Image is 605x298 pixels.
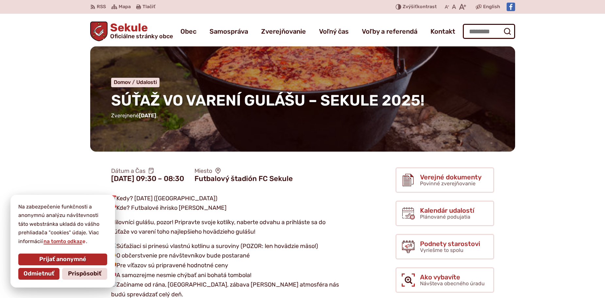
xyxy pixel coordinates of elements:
a: Zverejňovanie [261,22,306,41]
p: Milovníci gulášu, pozor! Pripravte svoje kotlíky, naberte odvahu a prihláste sa do súťaže vo vare... [111,218,343,237]
a: Logo Sekule, prejsť na domovskú stránku. [90,22,173,41]
span: Povinné zverejňovanie [420,180,476,187]
figcaption: Futbalový štadión FC Sekule [194,174,293,183]
a: Ako vybavíte Návšteva obecného úradu [395,267,494,293]
a: Kontakt [430,22,455,41]
img: Prejsť na Facebook stránku [507,3,515,11]
span: Verejné dokumenty [420,174,481,181]
span: SÚŤAŽ VO VARENÍ GULÁŠU – SEKULE 2025! [111,91,425,109]
span: Mapa [119,3,131,11]
a: Domov [114,79,136,85]
span: Ako vybavíte [420,273,485,281]
figcaption: [DATE] 09:30 – 08:30 [111,174,184,183]
a: Voľby a referendá [362,22,417,41]
span: RSS [97,3,106,11]
a: Verejné dokumenty Povinné zverejňovanie [395,167,494,193]
img: 📅 [111,195,116,200]
img: Prejsť na domovskú stránku [90,22,108,41]
span: Návšteva obecného úradu [420,280,485,287]
a: Samospráva [210,22,248,41]
span: Vyriešme to spolu [420,247,463,253]
span: Dátum a Čas [111,167,184,175]
span: Prispôsobiť [68,270,101,277]
span: Plánované podujatia [420,214,470,220]
span: Prijať anonymné [39,256,86,263]
span: Odmietnuť [24,270,54,277]
button: Prijať anonymné [18,254,107,265]
p: Zverejnené . [111,111,494,120]
a: Udalosti [136,79,157,85]
a: na tomto odkaze [43,238,86,244]
a: English [482,3,501,11]
a: Podnety starostovi Vyriešme to spolu [395,234,494,259]
span: English [483,3,500,11]
a: Voľný čas [319,22,349,41]
span: [DATE] [139,112,156,119]
button: Odmietnuť [18,268,59,280]
a: Kalendár udalostí Plánované podujatia [395,201,494,226]
span: kontrast [403,4,437,10]
a: Obec [180,22,196,41]
span: Tlačiť [143,4,155,10]
span: Kalendár udalostí [420,207,474,214]
button: Prispôsobiť [62,268,107,280]
span: Zvýšiť [403,4,417,9]
span: Miesto [194,167,293,175]
p: Kedy? [DATE] ([GEOGRAPHIC_DATA]) Kde? Futbalové ihrisko [PERSON_NAME] [111,194,343,213]
p: Na zabezpečenie funkčnosti a anonymnú analýzu návštevnosti táto webstránka ukladá do vášho prehli... [18,203,107,246]
span: Domov [114,79,131,85]
span: Sekule [108,22,173,39]
span: Oficiálne stránky obce [110,33,173,39]
span: Podnety starostovi [420,240,480,247]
